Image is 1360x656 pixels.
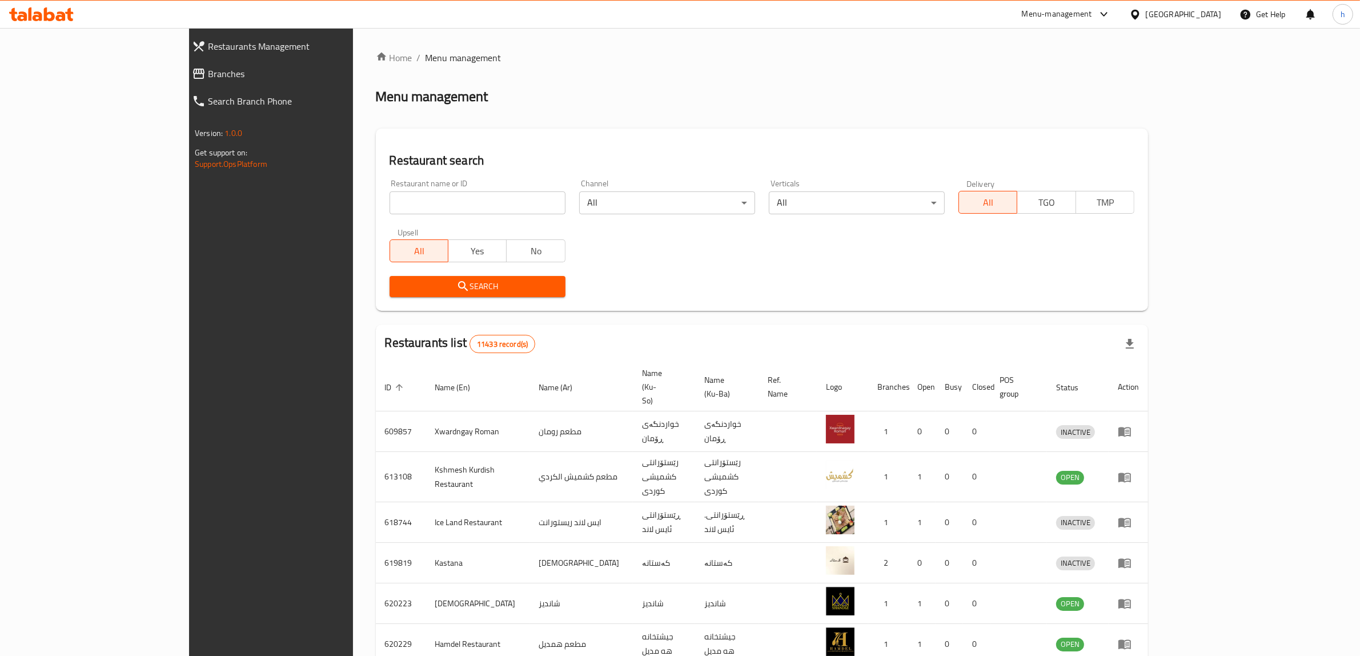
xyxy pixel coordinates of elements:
[385,381,407,394] span: ID
[908,583,936,624] td: 1
[506,239,565,262] button: No
[529,452,633,502] td: مطعم كشميش الكردي
[908,363,936,411] th: Open
[1056,638,1084,651] span: OPEN
[826,506,854,534] img: Ice Land Restaurant
[1056,557,1095,570] div: INACTIVE
[1081,194,1130,211] span: TMP
[633,411,695,452] td: خواردنگەی ڕۆمان
[1146,8,1221,21] div: [GEOGRAPHIC_DATA]
[435,381,486,394] span: Name (En)
[529,502,633,543] td: ايس لاند ريستورانت
[868,502,908,543] td: 1
[826,461,854,489] img: Kshmesh Kurdish Restaurant
[448,239,507,262] button: Yes
[183,87,416,115] a: Search Branch Phone
[426,543,529,583] td: Kastana
[426,502,529,543] td: Ice Land Restaurant
[633,583,695,624] td: شانديز
[908,543,936,583] td: 0
[385,334,536,353] h2: Restaurants list
[868,543,908,583] td: 2
[529,543,633,583] td: [DEMOGRAPHIC_DATA]
[1022,7,1092,21] div: Menu-management
[908,411,936,452] td: 0
[417,51,421,65] li: /
[1000,373,1033,401] span: POS group
[936,411,963,452] td: 0
[936,363,963,411] th: Busy
[426,51,502,65] span: Menu management
[826,546,854,575] img: Kastana
[695,452,759,502] td: رێستۆرانتی کشمیشى كوردى
[376,51,1148,65] nav: breadcrumb
[963,363,990,411] th: Closed
[183,60,416,87] a: Branches
[195,126,223,141] span: Version:
[695,543,759,583] td: کەستانە
[390,152,1134,169] h2: Restaurant search
[963,502,990,543] td: 0
[395,243,444,259] span: All
[511,243,560,259] span: No
[1017,191,1076,214] button: TGO
[470,339,535,350] span: 11433 record(s)
[426,411,529,452] td: Xwardngay Roman
[1056,516,1095,529] span: INACTIVE
[195,157,267,171] a: Support.OpsPlatform
[1056,425,1095,439] div: INACTIVE
[1056,381,1093,394] span: Status
[1118,637,1139,651] div: Menu
[936,543,963,583] td: 0
[868,411,908,452] td: 1
[1076,191,1134,214] button: TMP
[183,33,416,60] a: Restaurants Management
[633,543,695,583] td: کەستانە
[1056,597,1084,611] div: OPEN
[208,67,407,81] span: Branches
[963,411,990,452] td: 0
[908,502,936,543] td: 1
[195,145,247,160] span: Get support on:
[633,502,695,543] td: ڕێستۆرانتی ئایس لاند
[390,239,448,262] button: All
[426,583,529,624] td: [DEMOGRAPHIC_DATA]
[1118,470,1139,484] div: Menu
[390,276,565,297] button: Search
[529,411,633,452] td: مطعم رومان
[224,126,242,141] span: 1.0.0
[769,191,945,214] div: All
[963,543,990,583] td: 0
[768,373,803,401] span: Ref. Name
[208,94,407,108] span: Search Branch Phone
[936,583,963,624] td: 0
[208,39,407,53] span: Restaurants Management
[1056,426,1095,439] span: INACTIVE
[826,587,854,615] img: Shandiz
[398,228,419,236] label: Upsell
[704,373,745,401] span: Name (Ku-Ba)
[1341,8,1345,21] span: h
[390,191,565,214] input: Search for restaurant name or ID..
[399,279,556,294] span: Search
[826,627,854,656] img: Hamdel Restaurant
[1118,597,1139,610] div: Menu
[642,366,681,407] span: Name (Ku-So)
[470,335,535,353] div: Total records count
[1118,425,1139,438] div: Menu
[817,363,868,411] th: Logo
[1056,471,1084,484] span: OPEN
[695,583,759,624] td: شانديز
[1022,194,1071,211] span: TGO
[964,194,1013,211] span: All
[936,502,963,543] td: 0
[936,452,963,502] td: 0
[695,502,759,543] td: .ڕێستۆرانتی ئایس لاند
[695,411,759,452] td: خواردنگەی ڕۆمان
[1118,556,1139,570] div: Menu
[376,87,488,106] h2: Menu management
[1056,597,1084,610] span: OPEN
